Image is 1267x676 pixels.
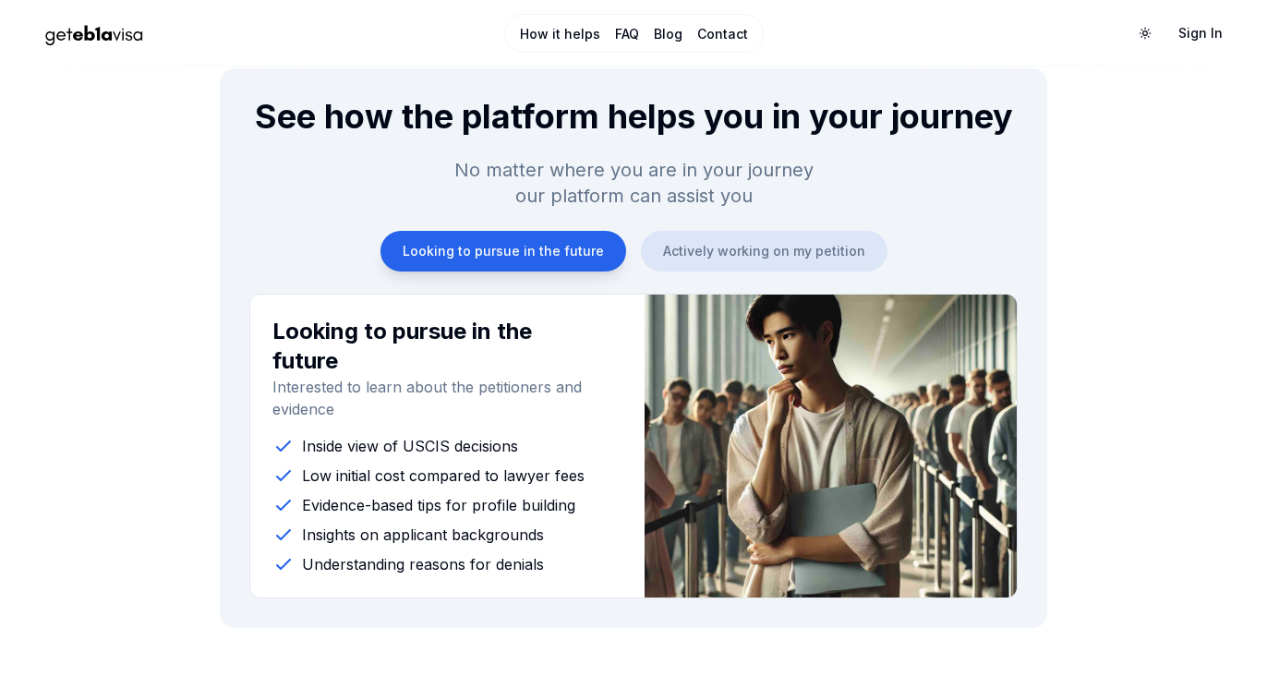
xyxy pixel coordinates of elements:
[641,231,887,272] button: Actively working on my petition
[380,231,626,272] button: Looking to pursue in the future
[504,14,764,53] nav: Main
[249,98,1018,135] h2: See how the platform helps you in your journey
[272,524,600,546] li: Insights on applicant backgrounds
[645,295,1017,598] img: Looking to pursue in the future benefits
[441,157,826,209] h3: No matter where you are in your journey our platform can assist you
[272,435,600,457] li: Inside view of USCIS decisions
[272,553,600,575] li: Understanding reasons for denials
[272,317,600,376] h3: Looking to pursue in the future
[520,25,600,43] a: How it helps
[615,25,639,43] a: FAQ
[654,25,682,43] a: Blog
[272,494,600,516] li: Evidence-based tips for profile building
[30,18,159,50] img: geteb1avisa logo
[1164,17,1237,50] a: Sign In
[272,465,600,487] li: Low initial cost compared to lawyer fees
[272,376,600,420] p: Interested to learn about the petitioners and evidence
[697,25,748,43] a: Contact
[30,18,432,50] a: Home Page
